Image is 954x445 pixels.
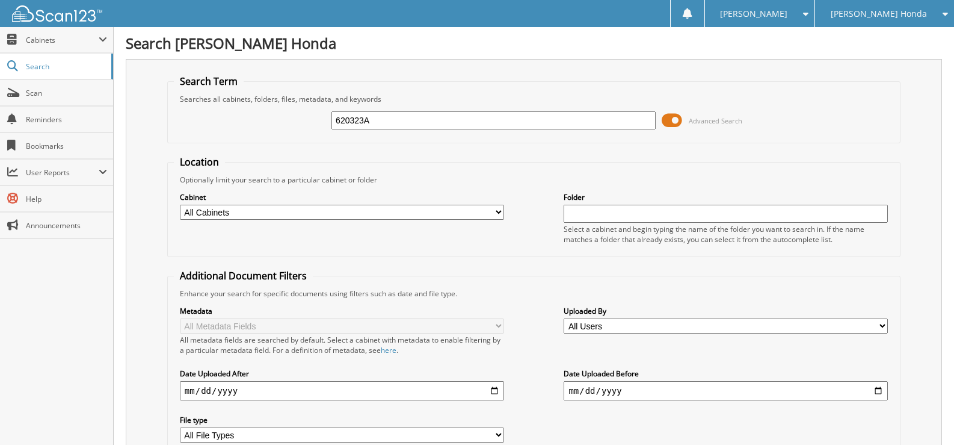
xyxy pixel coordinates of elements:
img: scan123-logo-white.svg [12,5,102,22]
div: Searches all cabinets, folders, files, metadata, and keywords [174,94,894,104]
legend: Search Term [174,75,244,88]
label: File type [180,415,504,425]
span: Reminders [26,114,107,125]
div: Optionally limit your search to a particular cabinet or folder [174,175,894,185]
legend: Location [174,155,225,169]
h1: Search [PERSON_NAME] Honda [126,33,942,53]
label: Metadata [180,306,504,316]
input: start [180,381,504,400]
span: Help [26,194,107,204]
label: Cabinet [180,192,504,202]
div: Select a cabinet and begin typing the name of the folder you want to search in. If the name match... [564,224,888,244]
a: here [381,345,396,355]
label: Date Uploaded Before [564,369,888,379]
label: Uploaded By [564,306,888,316]
span: User Reports [26,167,99,178]
input: end [564,381,888,400]
div: Enhance your search for specific documents using filters such as date and file type. [174,288,894,299]
div: All metadata fields are searched by default. Select a cabinet with metadata to enable filtering b... [180,335,504,355]
span: Announcements [26,220,107,231]
span: Scan [26,88,107,98]
legend: Additional Document Filters [174,269,313,282]
span: Advanced Search [689,116,742,125]
label: Folder [564,192,888,202]
span: Cabinets [26,35,99,45]
span: [PERSON_NAME] Honda [831,10,927,17]
span: Search [26,61,105,72]
label: Date Uploaded After [180,369,504,379]
span: [PERSON_NAME] [720,10,787,17]
span: Bookmarks [26,141,107,151]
